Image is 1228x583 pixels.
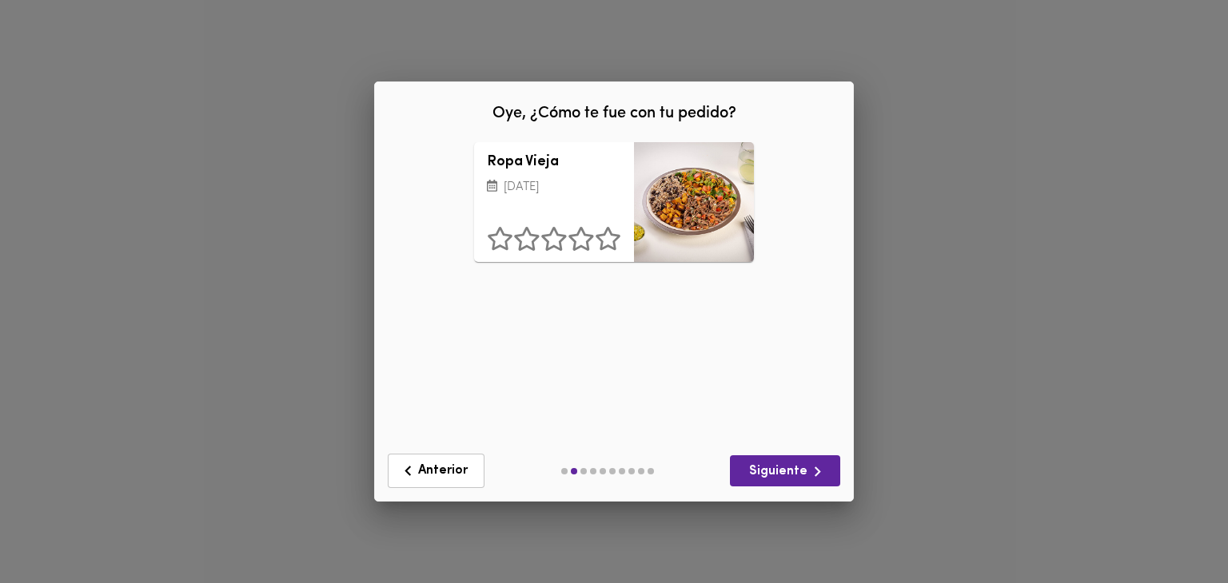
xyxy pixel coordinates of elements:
[743,462,827,482] span: Siguiente
[487,155,621,171] h3: Ropa Vieja
[634,142,754,262] div: Ropa Vieja
[492,105,736,121] span: Oye, ¿Cómo te fue con tu pedido?
[388,454,484,488] button: Anterior
[730,455,840,486] button: Siguiente
[487,178,621,196] p: [DATE]
[398,461,474,481] span: Anterior
[1135,490,1212,567] iframe: Messagebird Livechat Widget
